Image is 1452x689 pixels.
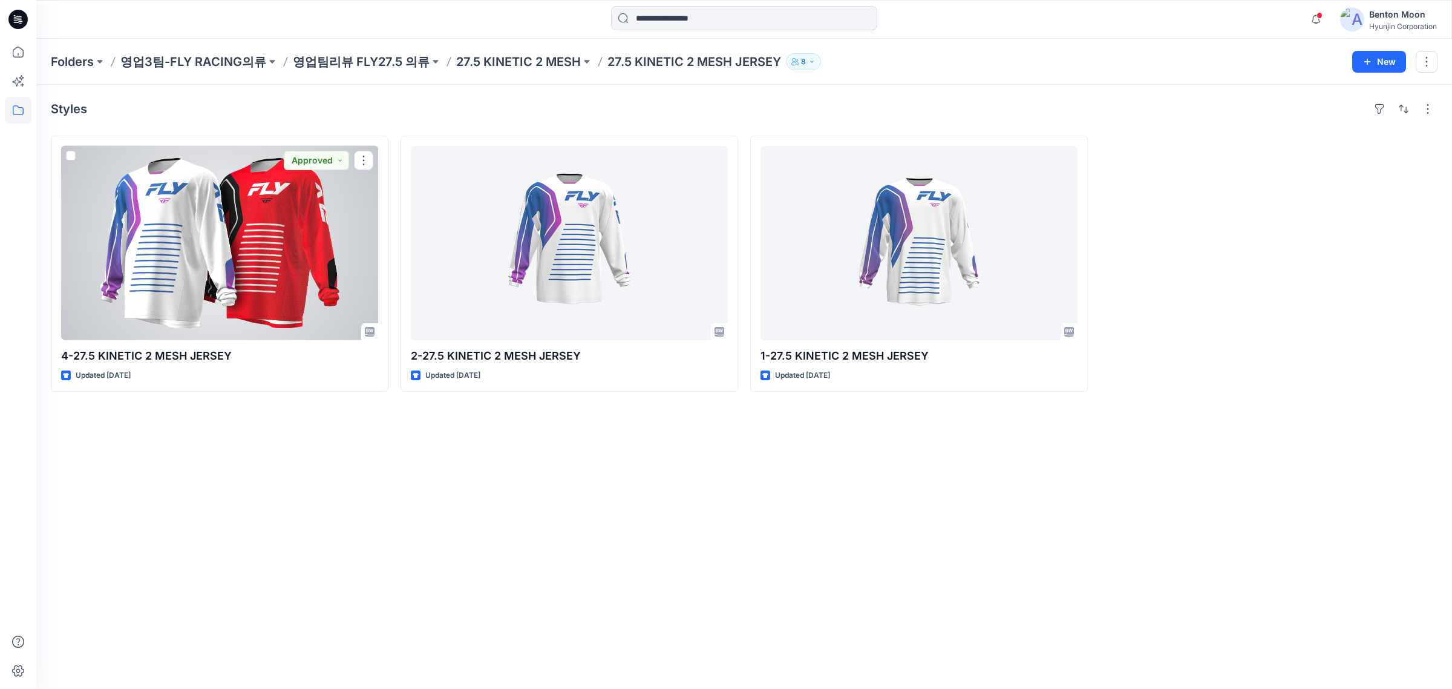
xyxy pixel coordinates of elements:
div: Hyunjin Corporation [1369,22,1437,31]
button: New [1352,51,1406,73]
a: 영업팀리뷰 FLY27.5 의류 [293,53,430,70]
p: 2-27.5 KINETIC 2 MESH JERSEY [411,348,728,364]
a: 27.5 KINETIC 2 MESH [456,53,581,70]
a: Folders [51,53,94,70]
a: 2-27.5 KINETIC 2 MESH JERSEY [411,146,728,340]
div: Benton Moon [1369,7,1437,22]
a: 영업3팀-FLY RACING의류 [120,53,266,70]
p: Updated [DATE] [425,369,480,382]
p: 1-27.5 KINETIC 2 MESH JERSEY [760,348,1078,364]
a: 1-27.5 KINETIC 2 MESH JERSEY [760,146,1078,340]
p: 8 [801,55,806,68]
p: 4-27.5 KINETIC 2 MESH JERSEY [61,348,378,364]
p: 27.5 KINETIC 2 MESH JERSEY [607,53,781,70]
button: 8 [786,53,821,70]
h4: Styles [51,102,87,116]
p: Updated [DATE] [76,369,131,382]
p: Updated [DATE] [775,369,830,382]
a: 4-27.5 KINETIC 2 MESH JERSEY [61,146,378,340]
img: avatar [1340,7,1364,31]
